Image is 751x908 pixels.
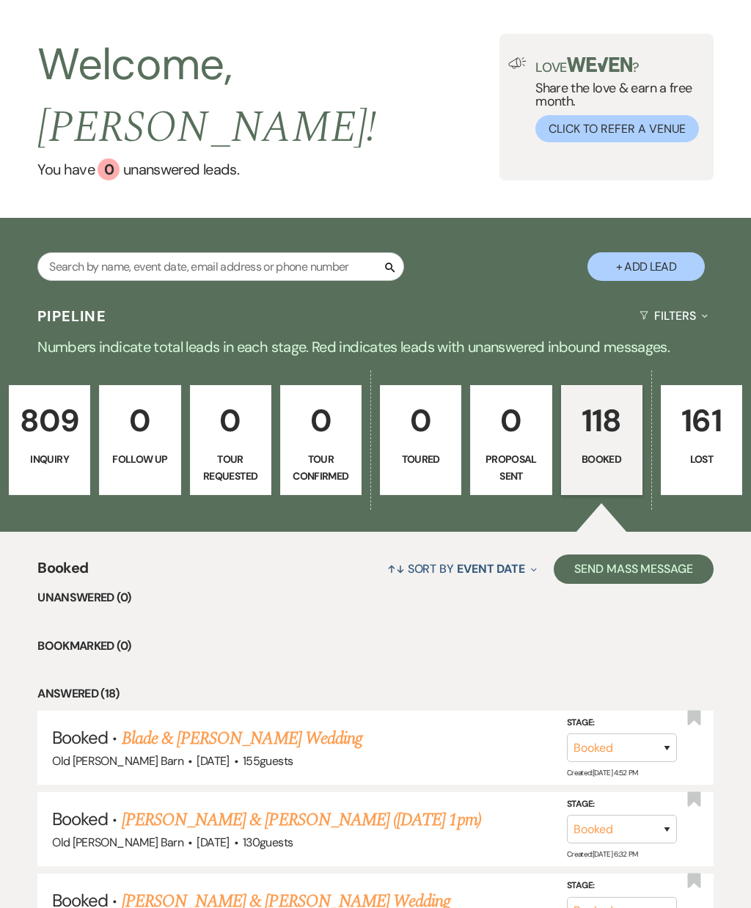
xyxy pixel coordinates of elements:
span: [PERSON_NAME] ! [37,94,376,161]
span: Old [PERSON_NAME] Barn [52,835,183,850]
span: 155 guests [243,753,293,769]
p: Tour Requested [199,451,262,484]
button: Click to Refer a Venue [535,115,699,142]
p: 118 [571,396,633,445]
a: 118Booked [561,385,642,495]
span: Event Date [457,561,525,576]
a: Blade & [PERSON_NAME] Wedding [122,725,362,752]
p: Booked [571,451,633,467]
p: Toured [389,451,452,467]
button: Send Mass Message [554,554,714,584]
img: loud-speaker-illustration.svg [508,57,527,69]
label: Stage: [567,878,677,894]
p: 0 [199,396,262,445]
input: Search by name, event date, email address or phone number [37,252,404,281]
p: Lost [670,451,733,467]
a: 0Proposal Sent [470,385,552,495]
button: Sort By Event Date [381,549,543,588]
button: Filters [634,296,714,335]
a: You have 0 unanswered leads. [37,158,499,180]
span: 130 guests [243,835,293,850]
span: Booked [37,557,88,588]
li: Unanswered (0) [37,588,714,607]
span: Created: [DATE] 6:32 PM [567,849,638,859]
a: [PERSON_NAME] & [PERSON_NAME] ([DATE] 1pm) [122,807,482,833]
div: 0 [98,158,120,180]
span: ↑↓ [387,561,405,576]
span: Old [PERSON_NAME] Barn [52,753,183,769]
span: [DATE] [197,835,229,850]
p: Proposal Sent [480,451,542,484]
p: Love ? [535,57,705,74]
p: 809 [18,396,81,445]
p: 161 [670,396,733,445]
a: 0Toured [380,385,461,495]
li: Answered (18) [37,684,714,703]
span: [DATE] [197,753,229,769]
p: 0 [389,396,452,445]
a: 0Tour Requested [190,385,271,495]
p: Tour Confirmed [290,451,352,484]
div: Share the love & earn a free month. [527,57,705,142]
span: Booked [52,808,108,830]
a: 809Inquiry [9,385,90,495]
h2: Welcome, [37,34,499,158]
button: + Add Lead [587,252,705,281]
label: Stage: [567,715,677,731]
h3: Pipeline [37,306,106,326]
p: 0 [109,396,171,445]
p: Follow Up [109,451,171,467]
a: 0Tour Confirmed [280,385,362,495]
p: 0 [480,396,542,445]
img: weven-logo-green.svg [567,57,632,72]
span: Booked [52,726,108,749]
li: Bookmarked (0) [37,637,714,656]
a: 161Lost [661,385,742,495]
a: 0Follow Up [99,385,180,495]
label: Stage: [567,797,677,813]
p: Inquiry [18,451,81,467]
p: 0 [290,396,352,445]
span: Created: [DATE] 4:52 PM [567,768,638,777]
